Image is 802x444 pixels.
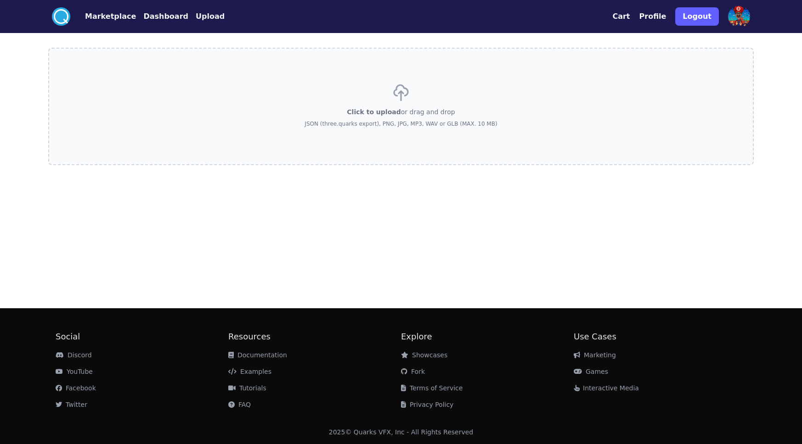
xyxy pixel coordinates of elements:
[675,4,719,29] a: Logout
[574,368,608,375] a: Games
[347,107,455,117] p: or drag and drop
[574,351,616,359] a: Marketing
[574,384,639,392] a: Interactive Media
[228,351,287,359] a: Documentation
[401,384,463,392] a: Terms of Service
[639,11,666,22] button: Profile
[401,330,574,343] h2: Explore
[188,11,225,22] a: Upload
[401,351,447,359] a: Showcases
[728,6,750,28] img: profile
[56,368,93,375] a: YouTube
[196,11,225,22] button: Upload
[305,120,497,128] p: JSON (three.quarks export), PNG, JPG, MP3, WAV or GLB (MAX. 10 MB)
[56,401,87,408] a: Twitter
[85,11,136,22] button: Marketplace
[612,11,630,22] button: Cart
[329,427,474,437] div: 2025 © Quarks VFX, Inc - All Rights Reserved
[143,11,188,22] button: Dashboard
[401,368,425,375] a: Fork
[228,368,271,375] a: Examples
[136,11,188,22] a: Dashboard
[675,7,719,26] button: Logout
[56,384,96,392] a: Facebook
[574,330,746,343] h2: Use Cases
[228,330,401,343] h2: Resources
[56,330,228,343] h2: Social
[56,351,92,359] a: Discord
[228,401,251,408] a: FAQ
[401,401,453,408] a: Privacy Policy
[70,11,136,22] a: Marketplace
[228,384,266,392] a: Tutorials
[347,108,401,116] span: Click to upload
